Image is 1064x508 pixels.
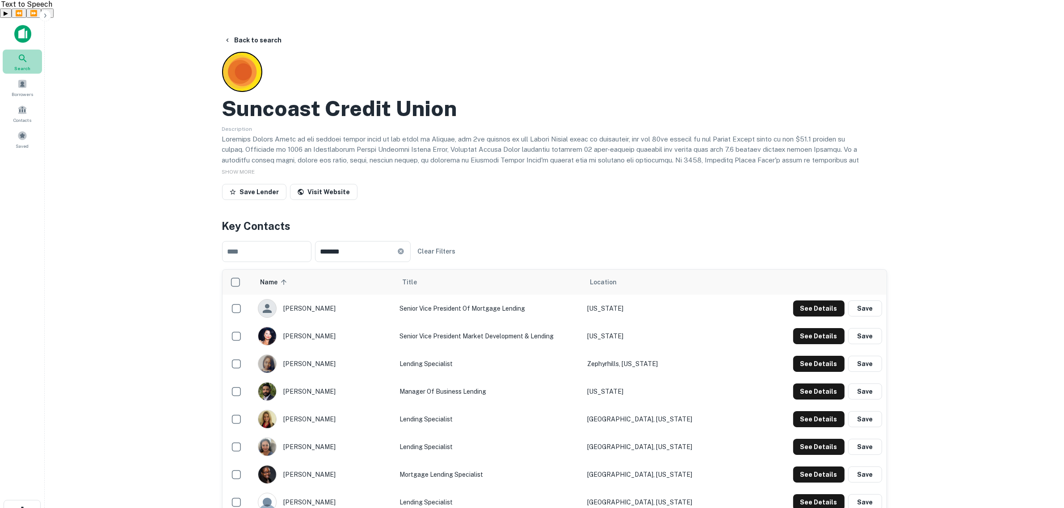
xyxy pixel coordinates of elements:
[222,169,255,175] span: SHOW MORE
[3,127,42,151] a: Saved
[41,8,54,18] button: Settings
[222,96,457,121] h2: Suncoast Credit Union
[395,270,583,295] th: Title
[3,50,42,74] a: Search
[258,327,391,346] div: [PERSON_NAME]
[258,466,276,483] img: 1658577430524
[848,356,882,372] button: Save
[395,378,583,405] td: Manager of Business Lending
[1019,437,1064,479] iframe: Chat Widget
[395,322,583,350] td: Senior Vice President Market Development & Lending
[3,75,42,100] a: Borrowers
[395,405,583,433] td: Lending Specialist
[258,327,276,345] img: 1658435235138
[222,134,887,197] p: Loremips Dolors Ametc ad eli seddoei tempor incid ut lab etdol ma Aliquae, adm 2ve quisnos ex ull...
[258,410,391,429] div: [PERSON_NAME]
[395,433,583,461] td: Lending Specialist
[583,461,774,488] td: [GEOGRAPHIC_DATA], [US_STATE]
[16,142,29,150] span: Saved
[258,382,391,401] div: [PERSON_NAME]
[848,411,882,427] button: Save
[395,461,583,488] td: Mortgage Lending Specialist
[26,8,41,18] button: Forward
[258,354,391,373] div: [PERSON_NAME]
[793,328,845,344] button: See Details
[258,410,276,428] img: 1517343958254
[583,378,774,405] td: [US_STATE]
[222,126,252,132] span: Description
[258,438,276,456] img: 1682635402743
[848,300,882,316] button: Save
[253,270,395,295] th: Name
[848,466,882,483] button: Save
[395,295,583,322] td: Senior Vice President of Mortgage Lending
[583,405,774,433] td: [GEOGRAPHIC_DATA], [US_STATE]
[12,91,33,98] span: Borrowers
[583,270,774,295] th: Location
[258,383,276,400] img: 1749151080001
[848,383,882,400] button: Save
[583,295,774,322] td: [US_STATE]
[258,465,391,484] div: [PERSON_NAME]
[12,8,26,18] button: Previous
[848,439,882,455] button: Save
[590,277,617,287] span: Location
[261,277,290,287] span: Name
[3,101,42,125] a: Contacts
[258,299,391,318] div: [PERSON_NAME]
[793,383,845,400] button: See Details
[583,322,774,350] td: [US_STATE]
[583,433,774,461] td: [GEOGRAPHIC_DATA], [US_STATE]
[793,356,845,372] button: See Details
[793,411,845,427] button: See Details
[793,439,845,455] button: See Details
[414,243,459,259] button: Clear Filters
[583,350,774,378] td: Zephyrhills, [US_STATE]
[290,184,357,200] a: Visit Website
[258,355,276,373] img: 1694042399176
[14,65,30,72] span: Search
[395,350,583,378] td: Lending Specialist
[793,300,845,316] button: See Details
[848,328,882,344] button: Save
[14,25,31,43] img: capitalize-icon.png
[222,184,286,200] button: Save Lender
[258,437,391,456] div: [PERSON_NAME]
[402,277,429,287] span: Title
[222,218,887,234] h4: Key Contacts
[13,117,31,124] span: Contacts
[220,32,286,48] button: Back to search
[793,466,845,483] button: See Details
